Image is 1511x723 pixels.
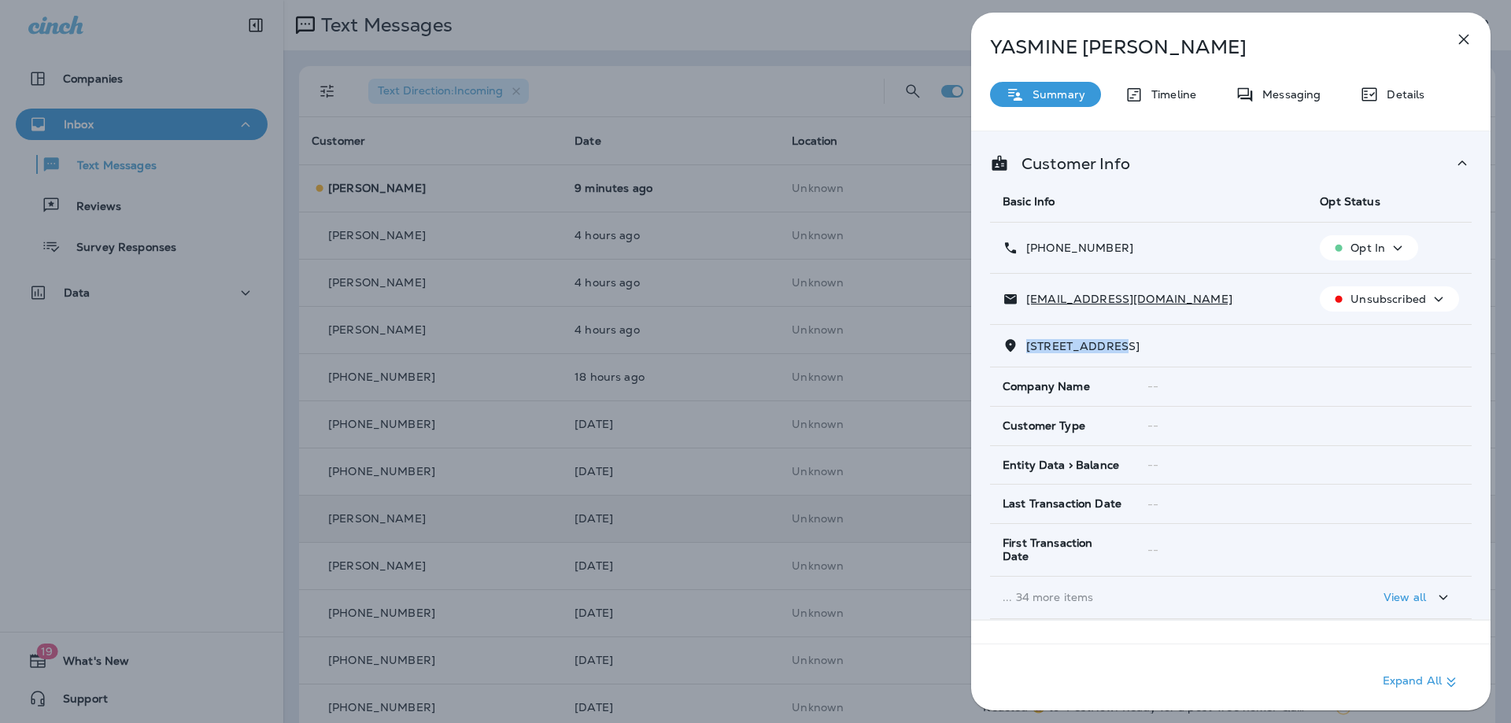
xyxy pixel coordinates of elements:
[1147,379,1158,393] span: --
[1026,339,1140,353] span: [STREET_ADDRESS]
[1003,194,1055,208] span: Basic Info
[1003,459,1119,472] span: Entity Data > Balance
[1254,88,1321,101] p: Messaging
[1147,543,1158,557] span: --
[1025,88,1085,101] p: Summary
[1376,668,1467,696] button: Expand All
[1147,497,1158,511] span: --
[1147,419,1158,433] span: --
[1379,88,1424,101] p: Details
[1003,497,1121,511] span: Last Transaction Date
[1350,242,1385,254] p: Opt In
[1003,380,1090,393] span: Company Name
[1009,157,1130,170] p: Customer Info
[1003,419,1085,433] span: Customer Type
[1320,286,1459,312] button: Unsubscribed
[1350,293,1426,305] p: Unsubscribed
[1003,537,1122,563] span: First Transaction Date
[1018,242,1133,254] p: [PHONE_NUMBER]
[1018,293,1232,305] p: [EMAIL_ADDRESS][DOMAIN_NAME]
[1320,194,1380,208] span: Opt Status
[1003,591,1295,603] p: ... 34 more items
[990,36,1420,58] p: YASMINE [PERSON_NAME]
[1320,235,1418,260] button: Opt In
[1147,458,1158,472] span: --
[1384,591,1426,603] p: View all
[1377,583,1459,612] button: View all
[1383,673,1461,692] p: Expand All
[1143,88,1196,101] p: Timeline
